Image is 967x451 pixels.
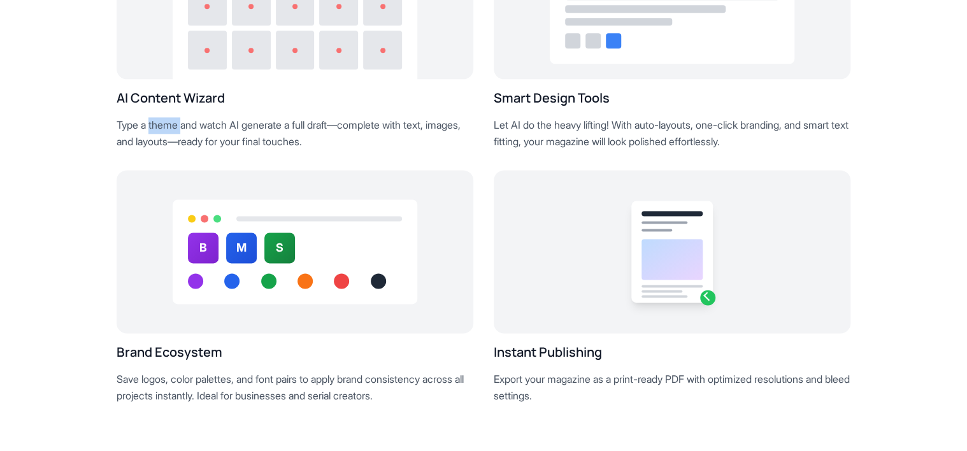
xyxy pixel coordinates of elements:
p: Export your magazine as a print-ready PDF with optimized resolutions and bleed settings. [494,371,850,404]
h3: Smart Design Tools [494,89,850,107]
p: Type a theme and watch AI generate a full draft—complete with text, images, and layouts—ready for... [117,117,473,150]
h3: Instant Publishing [494,343,850,361]
p: Save logos, color palettes, and font pairs to apply brand consistency across all projects instant... [117,371,473,404]
p: Let AI do the heavy lifting! With auto-layouts, one-click branding, and smart text fitting, your ... [494,117,850,150]
span: B [199,239,207,257]
h3: AI Content Wizard [117,89,473,107]
h3: Brand Ecosystem [117,343,473,361]
span: M [236,239,247,257]
span: S [276,239,283,257]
